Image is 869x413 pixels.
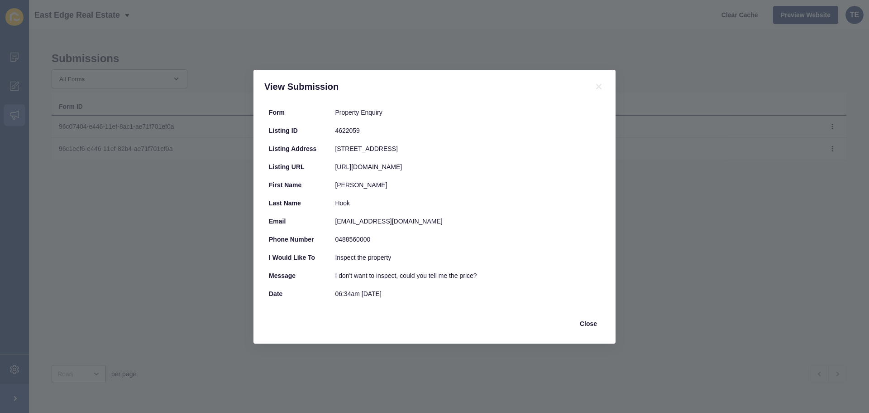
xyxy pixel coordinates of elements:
[335,162,600,171] div: [URL][DOMAIN_NAME]
[335,253,600,262] div: Inspect the property
[335,108,600,117] div: Property Enquiry
[269,163,305,170] b: Listing URL
[269,272,296,279] b: Message
[269,145,316,152] b: Listing Address
[269,218,286,225] b: Email
[335,180,600,189] div: [PERSON_NAME]
[335,217,600,226] div: [EMAIL_ADDRESS][DOMAIN_NAME]
[335,290,381,297] time: 06:34am [DATE]
[269,236,314,243] b: Phone Number
[269,109,285,116] b: Form
[335,235,600,244] div: 0488560000
[335,199,600,208] div: Hook
[269,181,301,189] b: First Name
[572,315,605,333] button: Close
[335,271,600,280] div: I don't want to inspect, could you tell me the price?
[269,199,301,207] b: Last Name
[580,319,597,328] span: Close
[269,290,282,297] b: Date
[335,144,600,153] div: [STREET_ADDRESS]
[269,127,298,134] b: Listing ID
[269,254,315,261] b: I would like to
[335,126,600,135] div: 4622059
[264,81,582,92] h1: View Submission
